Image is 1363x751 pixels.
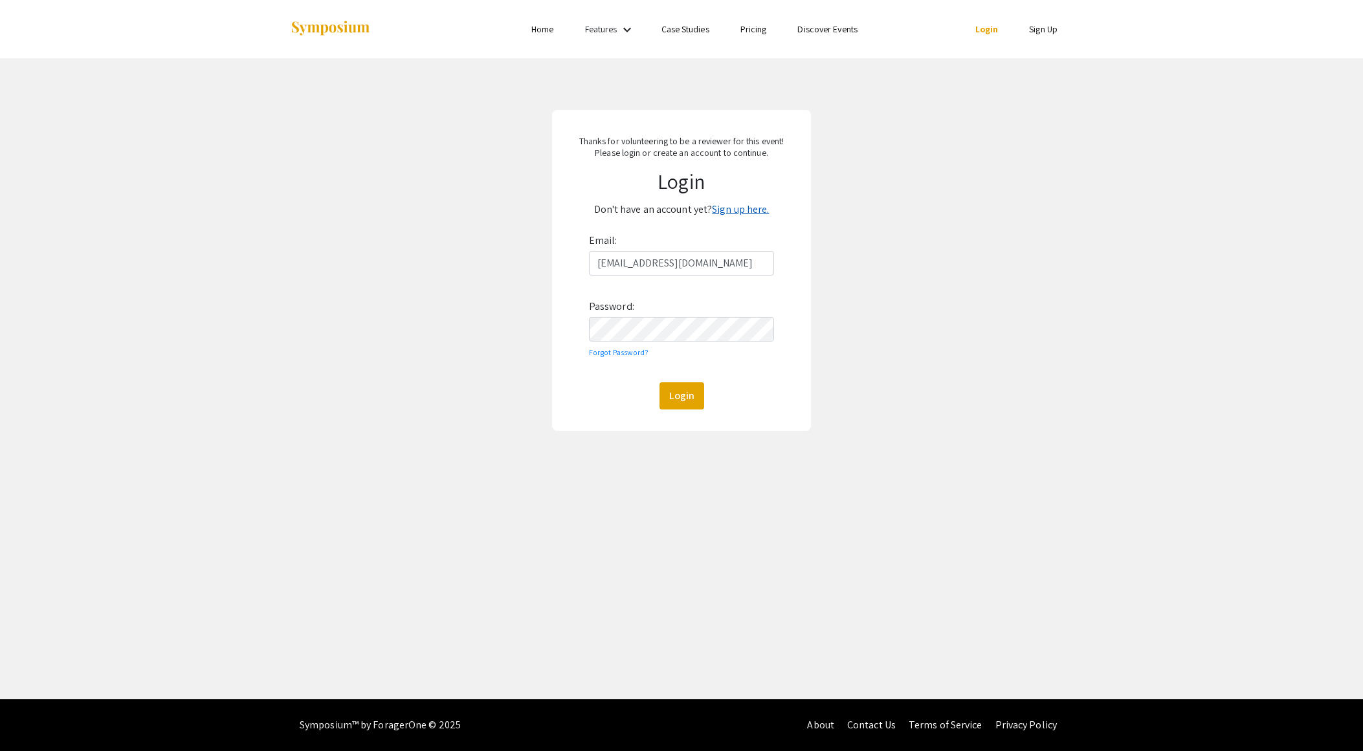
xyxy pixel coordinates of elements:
a: Features [585,23,617,35]
a: Forgot Password? [589,347,649,357]
p: Please login or create an account to continue. [566,147,797,158]
a: Case Studies [661,23,709,35]
a: Sign Up [1029,23,1058,35]
a: Terms of Service [909,718,982,732]
a: Pricing [740,23,767,35]
mat-icon: Expand Features list [619,22,635,38]
iframe: Chat [10,693,55,741]
a: Privacy Policy [995,718,1057,732]
a: Sign up here. [712,202,769,216]
label: Password: [589,296,634,317]
p: Thanks for volunteering to be a reviewer for this event! [566,135,797,147]
p: Don't have an account yet? [566,199,797,220]
button: Login [659,382,704,409]
a: Discover Events [797,23,858,35]
label: Email: [589,230,617,251]
a: Home [531,23,553,35]
a: Contact Us [847,718,896,732]
h1: Login [566,169,797,193]
a: Login [975,23,999,35]
a: About [807,718,834,732]
img: Symposium by ForagerOne [290,20,371,38]
div: Symposium™ by ForagerOne © 2025 [300,699,461,751]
